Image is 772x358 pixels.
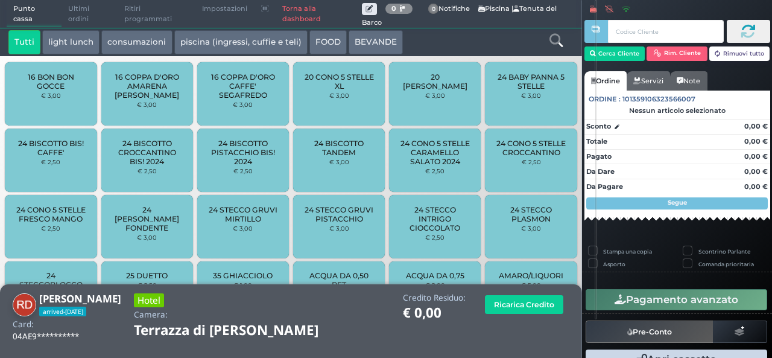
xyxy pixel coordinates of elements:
[13,320,34,329] h4: Card:
[521,92,541,99] small: € 3,00
[428,4,439,14] span: 0
[584,106,770,115] div: Nessun articolo selezionato
[233,167,253,174] small: € 2,50
[586,167,615,176] strong: Da Dare
[399,139,471,166] span: 24 CONO 5 STELLE CARAMELLO SALATO 2024
[698,248,750,255] label: Scontrino Parlante
[213,271,273,280] span: 35 GHIACCIOLO
[303,205,375,223] span: 24 STECCO GRUVI PISTACCHIO
[603,248,652,255] label: Stampa una copia
[399,72,471,91] span: 20 [PERSON_NAME]
[399,205,471,232] span: 24 STECCO INTRIGO CIOCCOLATO
[137,234,157,241] small: € 3,00
[425,167,445,174] small: € 2,50
[425,281,445,289] small: € 2,00
[425,234,445,241] small: € 2,50
[744,137,768,145] strong: 0,00 €
[627,71,670,91] a: Servizi
[586,137,607,145] strong: Totale
[39,307,86,316] span: arrived-[DATE]
[495,139,567,157] span: 24 CONO 5 STELLE CROCCANTINO
[41,158,60,165] small: € 2,50
[276,1,362,28] a: Torna alla dashboard
[521,225,541,232] small: € 3,00
[207,139,279,166] span: 24 BISCOTTO PISTACCHIO BIS! 2024
[8,30,40,54] button: Tutti
[134,310,168,319] h4: Camera:
[403,293,466,302] h4: Credito Residuo:
[303,271,375,289] span: ACQUA DA 0,50 PET
[111,205,183,232] span: 24 [PERSON_NAME] FONDENTE
[118,1,195,28] span: Ritiri programmati
[15,271,87,289] span: 24 STECCOBLOCCO
[425,92,445,99] small: € 3,00
[668,199,687,206] strong: Segue
[7,1,62,28] span: Punto cassa
[403,305,466,321] h1: € 0,00
[138,281,157,289] small: € 2,50
[495,72,567,91] span: 24 BABY PANNA 5 STELLE
[584,46,645,61] button: Cerca Cliente
[584,71,627,91] a: Ordine
[195,1,254,18] span: Impostazioni
[303,72,375,91] span: 20 CONO 5 STELLE XL
[15,139,87,157] span: 24 BISCOTTO BIS! CAFFE'
[137,101,157,108] small: € 3,00
[233,281,252,289] small: € 1,00
[349,30,403,54] button: BEVANDE
[303,139,375,157] span: 24 BISCOTTO TANDEM
[586,121,611,132] strong: Sconto
[522,158,541,165] small: € 2,50
[647,46,707,61] button: Rim. Cliente
[207,205,279,223] span: 24 STECCO GRUVI MIRTILLO
[586,321,713,342] button: Pre-Conto
[134,293,164,307] h3: Hotel
[670,71,707,91] a: Note
[744,152,768,161] strong: 0,00 €
[13,293,36,317] img: Raffaele Drago
[495,205,567,223] span: 24 STECCO PLASMON
[329,92,349,99] small: € 3,00
[586,182,623,191] strong: Da Pagare
[586,152,612,161] strong: Pagato
[134,323,352,338] h1: Terrazza di [PERSON_NAME]
[207,72,279,100] span: 16 COPPA D'ORO CAFFE' SEGAFREDO
[391,4,396,13] b: 0
[608,20,723,43] input: Codice Cliente
[329,225,349,232] small: € 3,00
[744,167,768,176] strong: 0,00 €
[521,281,541,289] small: € 5,00
[485,295,563,314] button: Ricarica Credito
[329,158,349,165] small: € 3,00
[709,46,770,61] button: Rimuovi tutto
[126,271,168,280] span: 25 DUETTO
[39,292,121,305] b: [PERSON_NAME]
[174,30,308,54] button: piscina (ingressi, cuffie e teli)
[406,271,464,280] span: ACQUA DA 0,75
[744,122,768,130] strong: 0,00 €
[744,182,768,191] strong: 0,00 €
[622,94,695,104] span: 101359106323566007
[589,94,621,104] span: Ordine :
[101,30,172,54] button: consumazioni
[41,225,60,232] small: € 2,50
[309,30,347,54] button: FOOD
[233,101,253,108] small: € 3,00
[41,92,61,99] small: € 3,00
[15,72,87,91] span: 16 BON BON GOCCE
[42,30,100,54] button: light lunch
[62,1,118,28] span: Ultimi ordini
[138,167,157,174] small: € 2,50
[499,271,563,280] span: AMARO/LIQUORI
[586,289,767,310] button: Pagamento avanzato
[111,139,183,166] span: 24 BISCOTTO CROCCANTINO BIS! 2024
[698,260,754,268] label: Comanda prioritaria
[111,72,183,100] span: 16 COPPA D'ORO AMARENA [PERSON_NAME]
[233,225,253,232] small: € 3,00
[603,260,625,268] label: Asporto
[15,205,87,223] span: 24 CONO 5 STELLE FRESCO MANGO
